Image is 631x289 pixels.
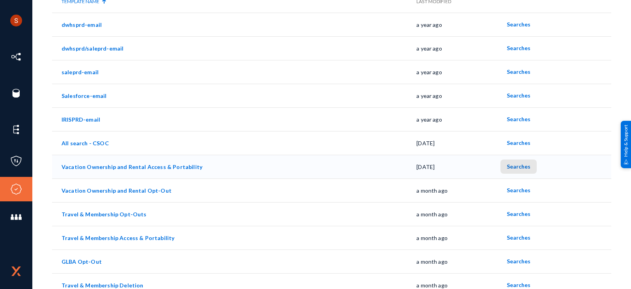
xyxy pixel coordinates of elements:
button: Searches [500,207,537,221]
td: a month ago [416,250,500,273]
td: a year ago [416,36,500,60]
td: a year ago [416,84,500,107]
a: Vacation Ownership and Rental Access & Portability [62,163,202,170]
span: Searches [507,163,530,170]
button: Searches [500,88,537,103]
span: Searches [507,116,530,122]
a: Vacation Ownership and Rental Opt-Out [62,187,172,194]
span: Searches [507,187,530,193]
img: icon-sources.svg [10,87,22,99]
td: a month ago [416,202,500,226]
img: icon-elements.svg [10,124,22,135]
button: Searches [500,160,537,174]
td: a month ago [416,226,500,250]
img: icon-inventory.svg [10,51,22,63]
a: saleprd-email [62,69,99,75]
a: All search - CSOC [62,140,109,146]
a: dwhsprd-email [62,21,102,28]
span: Searches [507,139,530,146]
div: Help & Support [621,121,631,168]
img: ACg8ocLCHWB70YVmYJSZIkanuWRMiAOKj9BOxslbKTvretzi-06qRA=s96-c [10,15,22,26]
a: Salesforce-email [62,92,107,99]
a: IRISPRD-email [62,116,100,123]
button: Searches [500,41,537,55]
img: help_support.svg [624,159,629,164]
a: GLBA Opt-Out [62,258,102,265]
button: Searches [500,231,537,245]
span: Searches [507,92,530,99]
td: [DATE] [416,155,500,178]
td: a year ago [416,107,500,131]
a: dwhsprd/saleprd-email [62,45,123,52]
span: Searches [507,210,530,217]
img: icon-members.svg [10,211,22,223]
img: icon-compliance.svg [10,183,22,195]
button: Searches [500,136,537,150]
span: Searches [507,234,530,241]
a: Travel & Membership Opt-Outs [62,211,146,218]
span: Searches [507,68,530,75]
img: icon-policies.svg [10,155,22,167]
button: Searches [500,254,537,268]
button: Searches [500,183,537,197]
button: Searches [500,65,537,79]
a: Travel & Membership Access & Portability [62,235,174,241]
span: Searches [507,258,530,265]
span: Searches [507,281,530,288]
td: [DATE] [416,131,500,155]
span: Searches [507,21,530,28]
td: a month ago [416,178,500,202]
a: Travel & Membership Deletion [62,282,143,289]
button: Searches [500,112,537,126]
td: a year ago [416,13,500,36]
td: a year ago [416,60,500,84]
button: Searches [500,17,537,32]
span: Searches [507,45,530,51]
